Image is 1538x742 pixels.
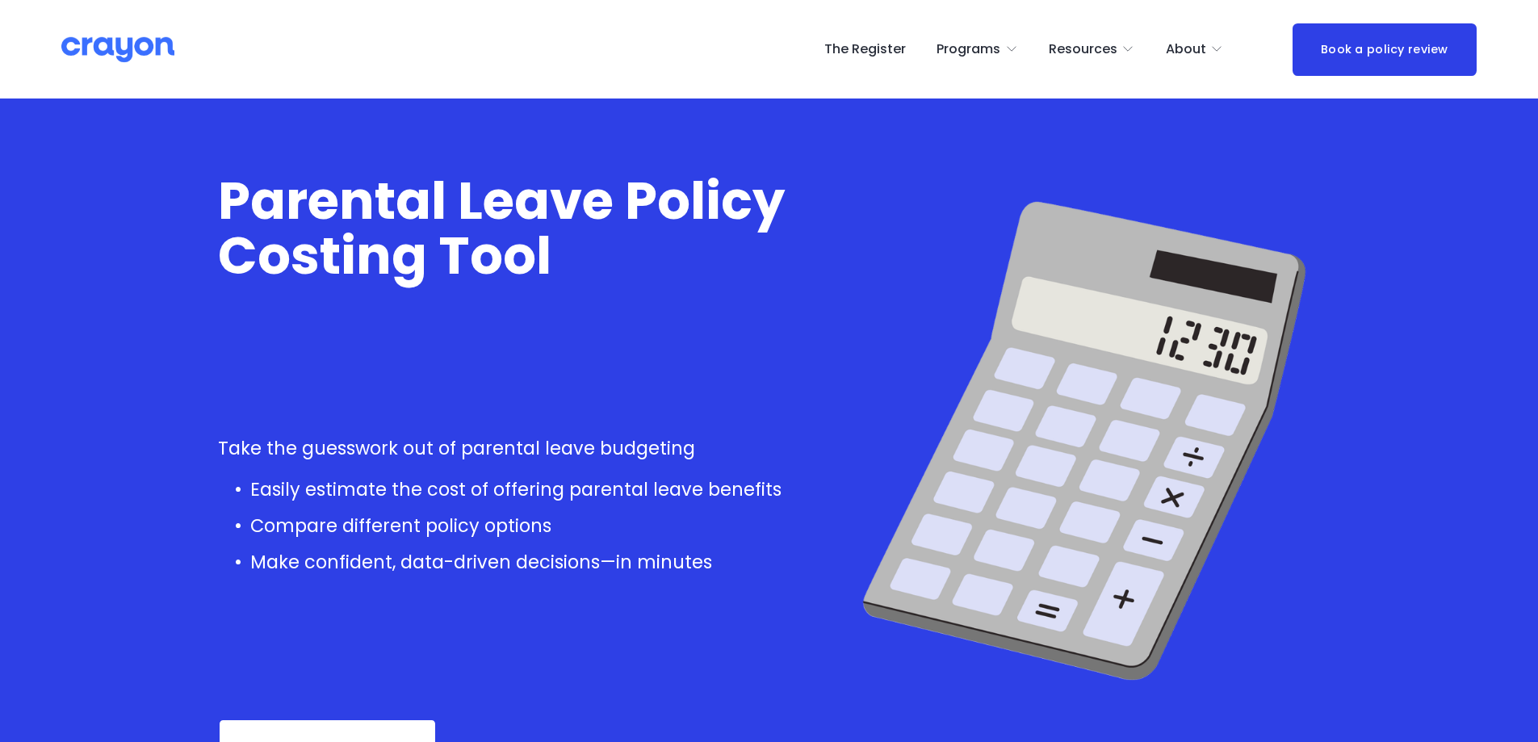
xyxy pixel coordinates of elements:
span: Programs [937,38,1000,61]
p: Easily estimate the cost of offering parental leave benefits [250,476,875,504]
p: Make confident, data-driven decisions—in minutes [250,549,875,576]
a: Book a policy review [1293,23,1477,76]
a: The Register [824,36,906,62]
a: folder dropdown [937,36,1018,62]
a: folder dropdown [1049,36,1135,62]
p: Compare different policy options [250,513,875,540]
span: About [1166,38,1206,61]
img: Crayon [61,36,174,64]
a: folder dropdown [1166,36,1224,62]
span: Resources [1049,38,1117,61]
h1: Parental Leave Policy Costing Tool [218,174,875,283]
p: Take the guesswork out of parental leave budgeting [218,435,875,463]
